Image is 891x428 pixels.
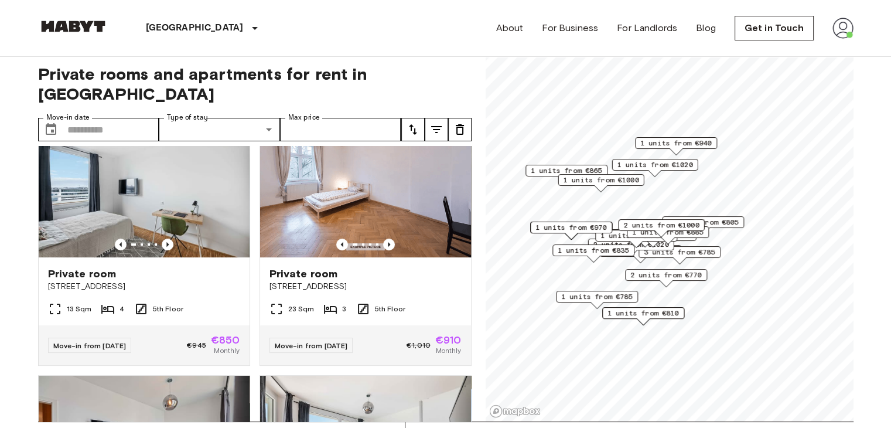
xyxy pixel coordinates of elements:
div: Map marker [618,219,704,237]
a: For Business [542,21,598,35]
button: tune [425,118,448,141]
div: Map marker [530,222,612,240]
span: 3 [342,304,346,314]
a: For Landlords [617,21,677,35]
img: Habyt [38,21,108,32]
button: Previous image [336,239,348,250]
a: Marketing picture of unit DE-02-022-004-04HFPrevious imagePrevious imagePrivate room[STREET_ADDRE... [38,116,250,366]
div: Map marker [602,307,684,325]
span: 1 units from €865 [531,165,602,176]
span: Private room [48,267,117,281]
label: Type of stay [167,113,208,123]
div: Map marker [558,174,644,192]
span: 2 units from €1000 [623,220,699,230]
div: Map marker [625,269,707,287]
span: [STREET_ADDRESS] [48,281,240,293]
span: 1 units from €1020 [617,159,692,170]
p: [GEOGRAPHIC_DATA] [146,21,244,35]
span: Move-in from [DATE] [275,341,348,350]
span: 3 units from €785 [644,247,715,257]
span: €850 [211,335,240,345]
a: Get in Touch [735,16,814,40]
button: Previous image [162,239,173,250]
div: Map marker [556,291,638,309]
button: Previous image [383,239,395,250]
span: 4 [120,304,124,314]
button: tune [448,118,472,141]
span: 1 units from €940 [640,138,712,148]
canvas: Map [486,50,854,422]
button: tune [401,118,425,141]
span: 1 units from €1000 [563,175,639,185]
span: €945 [187,340,206,351]
a: About [496,21,524,35]
span: 5th Floor [153,304,183,314]
span: 23 Sqm [288,304,315,314]
span: Move-in from [DATE] [53,341,127,350]
label: Move-in date [46,113,90,123]
span: Private rooms and apartments for rent in [GEOGRAPHIC_DATA] [38,64,472,104]
button: Previous image [115,239,127,250]
span: €1,010 [407,340,431,351]
span: 1 units from €785 [561,291,633,302]
img: Marketing picture of unit DE-02-012-002-03HF [260,117,471,257]
a: Mapbox logo [489,405,541,418]
span: 1 units from €805 [667,217,739,227]
span: Monthly [214,345,240,356]
span: 1 units from €970 [535,222,607,233]
label: Max price [288,113,320,123]
span: Private room [269,267,338,281]
span: €910 [435,335,462,345]
div: Map marker [612,159,698,177]
div: Map marker [552,244,634,263]
span: [STREET_ADDRESS] [269,281,462,293]
span: 2 units from €770 [630,270,702,280]
div: Map marker [662,216,744,235]
span: 1 units from €835 [558,245,629,256]
span: 13 Sqm [67,304,92,314]
div: Map marker [639,246,721,264]
img: avatar [832,18,854,39]
button: Choose date [39,118,63,141]
span: 1 units from €810 [607,308,679,318]
span: 5th Floor [375,304,405,314]
div: Map marker [525,165,607,183]
a: Blog [696,21,716,35]
span: Monthly [435,345,461,356]
div: Map marker [635,137,717,155]
div: Map marker [627,226,709,244]
img: Marketing picture of unit DE-02-022-004-04HF [39,117,250,257]
a: Marketing picture of unit DE-02-012-002-03HFPrevious imagePrevious imagePrivate room[STREET_ADDRE... [260,116,472,366]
